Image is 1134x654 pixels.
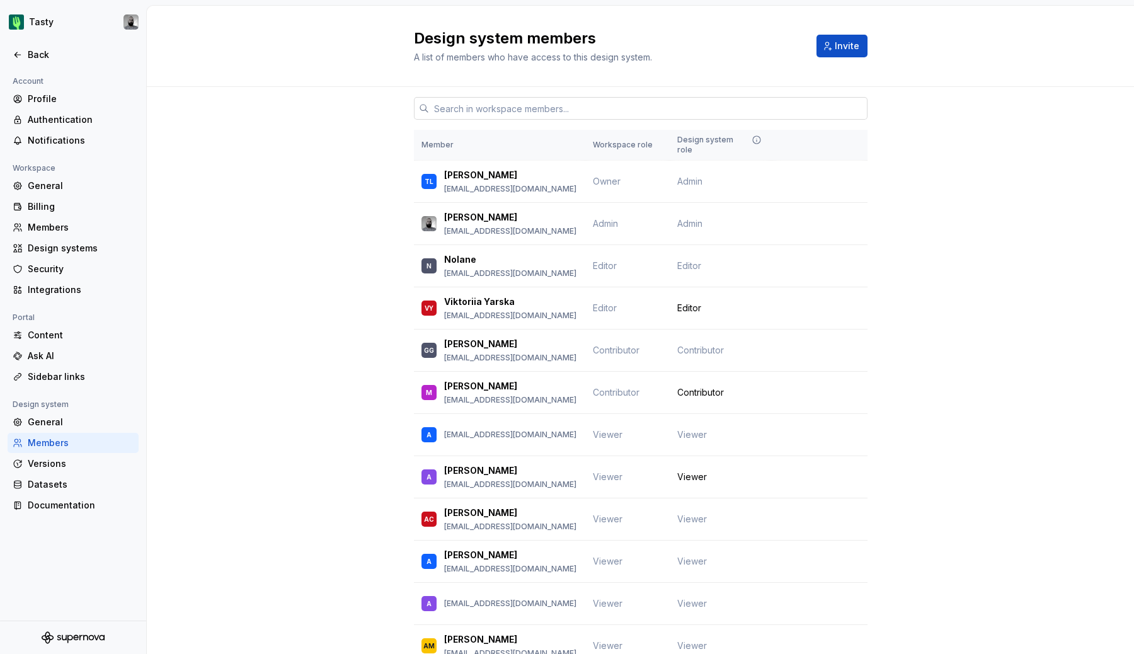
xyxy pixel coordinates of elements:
div: Design system role [677,135,764,155]
div: Billing [28,200,134,213]
button: TastyJulien Riveron [3,8,144,36]
p: [EMAIL_ADDRESS][DOMAIN_NAME] [444,395,576,405]
a: Datasets [8,474,139,495]
a: Members [8,433,139,453]
th: Member [414,130,585,161]
span: Contributor [593,345,639,355]
div: M [426,386,432,399]
div: AM [423,640,435,652]
p: Nolane [444,253,476,266]
span: Viewer [593,471,622,482]
a: Sidebar links [8,367,139,387]
a: Integrations [8,280,139,300]
div: Datasets [28,478,134,491]
p: [EMAIL_ADDRESS][DOMAIN_NAME] [444,311,576,321]
span: A list of members who have access to this design system. [414,52,652,62]
span: Admin [677,175,702,188]
div: Notifications [28,134,134,147]
span: Viewer [593,556,622,566]
span: Viewer [677,597,707,610]
p: [EMAIL_ADDRESS][DOMAIN_NAME] [444,353,576,363]
a: Ask AI [8,346,139,366]
div: VY [425,302,433,314]
p: [EMAIL_ADDRESS][DOMAIN_NAME] [444,226,576,236]
p: [EMAIL_ADDRESS][DOMAIN_NAME] [444,599,576,609]
p: [EMAIL_ADDRESS][DOMAIN_NAME] [444,564,576,574]
p: [EMAIL_ADDRESS][DOMAIN_NAME] [444,430,576,440]
p: [PERSON_NAME] [444,380,517,393]
h2: Design system members [414,28,801,49]
p: [PERSON_NAME] [444,549,517,561]
a: Security [8,259,139,279]
div: Documentation [28,499,134,512]
span: Editor [677,260,701,272]
div: Portal [8,310,40,325]
div: N [427,260,432,272]
span: Editor [593,260,617,271]
div: Integrations [28,284,134,296]
div: General [28,416,134,428]
div: General [28,180,134,192]
div: A [427,428,432,441]
p: [PERSON_NAME] [444,507,517,519]
div: AC [424,513,434,525]
span: Viewer [677,471,707,483]
span: Viewer [593,513,622,524]
p: [PERSON_NAME] [444,169,517,181]
a: Design systems [8,238,139,258]
div: A [427,597,432,610]
div: Members [28,437,134,449]
a: Versions [8,454,139,474]
span: Viewer [593,598,622,609]
img: Julien Riveron [123,14,139,30]
a: Profile [8,89,139,109]
div: Tasty [29,16,54,28]
a: General [8,176,139,196]
a: Content [8,325,139,345]
div: Design system [8,397,74,412]
span: Contributor [593,387,639,398]
a: Authentication [8,110,139,130]
a: Notifications [8,130,139,151]
img: 5a785b6b-c473-494b-9ba3-bffaf73304c7.png [9,14,24,30]
p: [EMAIL_ADDRESS][DOMAIN_NAME] [444,479,576,490]
span: Viewer [677,513,707,525]
div: Design systems [28,242,134,255]
div: Profile [28,93,134,105]
span: Editor [677,302,701,314]
svg: Supernova Logo [42,631,105,644]
div: Sidebar links [28,370,134,383]
div: A [427,555,432,568]
a: Members [8,217,139,238]
span: Viewer [593,640,622,651]
th: Workspace role [585,130,670,161]
p: [EMAIL_ADDRESS][DOMAIN_NAME] [444,184,576,194]
div: TL [425,175,433,188]
p: [EMAIL_ADDRESS][DOMAIN_NAME] [444,522,576,532]
p: [PERSON_NAME] [444,464,517,477]
div: Account [8,74,49,89]
img: Julien Riveron [421,216,437,231]
a: Documentation [8,495,139,515]
a: Back [8,45,139,65]
div: A [427,471,432,483]
a: General [8,412,139,432]
div: Members [28,221,134,234]
span: Viewer [677,428,707,441]
span: Admin [593,218,618,229]
span: Viewer [677,640,707,652]
a: Billing [8,197,139,217]
div: Back [28,49,134,61]
input: Search in workspace members... [429,97,868,120]
span: Editor [593,302,617,313]
div: Content [28,329,134,341]
div: Security [28,263,134,275]
span: Invite [835,40,859,52]
p: [PERSON_NAME] [444,211,517,224]
div: Versions [28,457,134,470]
span: Contributor [677,386,724,399]
span: Admin [677,217,702,230]
div: Workspace [8,161,60,176]
div: Authentication [28,113,134,126]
